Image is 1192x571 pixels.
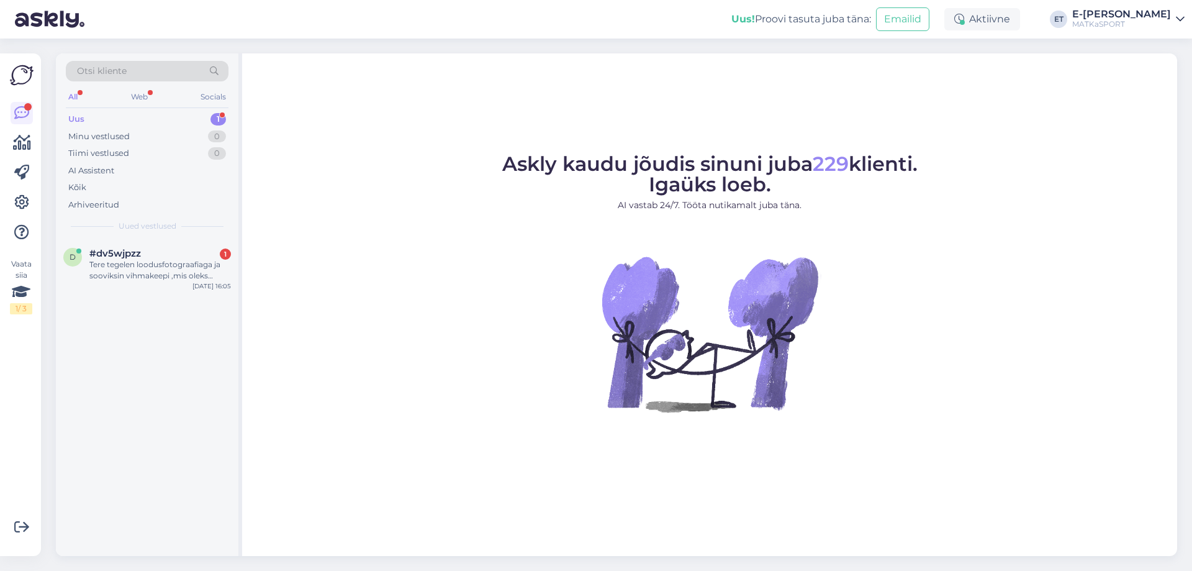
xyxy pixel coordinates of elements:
[502,199,918,212] p: AI vastab 24/7. Tööta nutikamalt juba täna.
[1050,11,1067,28] div: ET
[10,303,32,314] div: 1 / 3
[70,252,76,262] span: d
[68,130,130,143] div: Minu vestlused
[731,12,871,27] div: Proovi tasuta juba täna:
[77,65,127,78] span: Otsi kliente
[129,89,150,105] div: Web
[68,165,114,177] div: AI Assistent
[208,130,226,143] div: 0
[731,13,755,25] b: Uus!
[813,152,849,176] span: 229
[210,113,226,126] div: 1
[68,199,119,211] div: Arhiveeritud
[598,222,821,445] img: No Chat active
[10,63,34,87] img: Askly Logo
[66,89,80,105] div: All
[1072,19,1171,29] div: MATKaSPORT
[89,259,231,281] div: Tere tegelen loodusfotograafiaga ja sooviksin vihmakeepi ,mis oleks kvaliteetne ,mille alla saaks...
[944,8,1020,30] div: Aktiivne
[68,113,84,126] div: Uus
[10,258,32,314] div: Vaata siia
[208,147,226,160] div: 0
[876,7,929,31] button: Emailid
[68,181,86,194] div: Kõik
[89,248,141,259] span: #dv5wjpzz
[220,249,231,260] div: 1
[68,147,129,160] div: Tiimi vestlused
[119,221,176,232] span: Uued vestlused
[198,89,228,105] div: Socials
[1072,9,1171,19] div: E-[PERSON_NAME]
[1072,9,1185,29] a: E-[PERSON_NAME]MATKaSPORT
[502,152,918,196] span: Askly kaudu jõudis sinuni juba klienti. Igaüks loeb.
[192,281,231,291] div: [DATE] 16:05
